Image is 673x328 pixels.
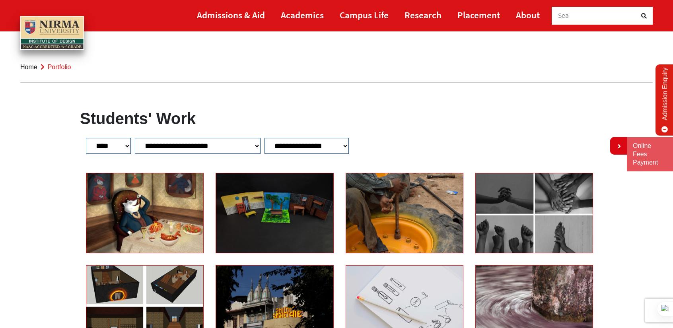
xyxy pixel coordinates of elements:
[340,6,389,24] a: Campus Life
[20,16,84,50] img: main_logo
[405,6,442,24] a: Research
[281,6,324,24] a: Academics
[80,109,593,128] h1: Students' Work
[558,11,569,20] span: Sea
[457,6,500,24] a: Placement
[48,64,71,70] span: Portfolio
[516,6,540,24] a: About
[20,52,653,83] nav: breadcrumb
[633,142,667,167] a: Online Fees Payment
[20,64,37,70] a: Home
[197,6,265,24] a: Admissions & Aid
